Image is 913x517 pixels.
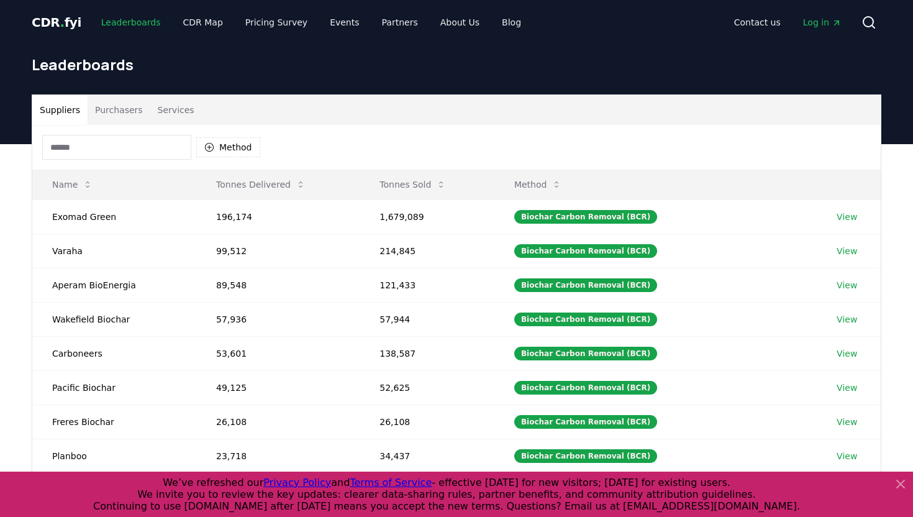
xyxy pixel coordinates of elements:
button: Tonnes Sold [370,172,456,197]
td: 57,936 [196,302,360,336]
td: 53,601 [196,336,360,370]
a: View [837,211,857,223]
button: Purchasers [88,95,150,125]
button: Method [196,137,260,157]
nav: Main [91,11,531,34]
a: View [837,347,857,360]
td: Carboneers [32,336,196,370]
td: 23,718 [196,439,360,473]
td: 121,433 [360,268,494,302]
td: Pacific Biochar [32,370,196,405]
nav: Main [724,11,852,34]
div: Biochar Carbon Removal (BCR) [514,347,657,360]
h1: Leaderboards [32,55,881,75]
td: 34,437 [360,439,494,473]
div: Biochar Carbon Removal (BCR) [514,210,657,224]
td: 89,548 [196,268,360,302]
a: View [837,416,857,428]
td: 52,625 [360,370,494,405]
a: Pricing Survey [235,11,317,34]
td: Varaha [32,234,196,268]
a: CDR Map [173,11,233,34]
div: Biochar Carbon Removal (BCR) [514,449,657,463]
button: Suppliers [32,95,88,125]
td: 26,108 [360,405,494,439]
div: Biochar Carbon Removal (BCR) [514,415,657,429]
td: Planboo [32,439,196,473]
button: Name [42,172,102,197]
td: Exomad Green [32,199,196,234]
a: Blog [492,11,531,34]
div: Biochar Carbon Removal (BCR) [514,313,657,326]
div: Biochar Carbon Removal (BCR) [514,244,657,258]
a: About Us [430,11,489,34]
button: Tonnes Delivered [206,172,316,197]
a: View [837,450,857,462]
a: View [837,382,857,394]
td: Aperam BioEnergia [32,268,196,302]
td: Freres Biochar [32,405,196,439]
button: Method [504,172,572,197]
a: Contact us [724,11,791,34]
a: Log in [793,11,852,34]
td: 99,512 [196,234,360,268]
a: Partners [372,11,428,34]
div: Biochar Carbon Removal (BCR) [514,381,657,395]
a: View [837,279,857,291]
a: View [837,313,857,326]
div: Biochar Carbon Removal (BCR) [514,278,657,292]
span: . [60,15,65,30]
td: 138,587 [360,336,494,370]
td: Wakefield Biochar [32,302,196,336]
td: 57,944 [360,302,494,336]
span: Log in [803,16,842,29]
td: 196,174 [196,199,360,234]
td: 214,845 [360,234,494,268]
button: Services [150,95,202,125]
td: 1,679,089 [360,199,494,234]
a: Events [320,11,369,34]
a: View [837,245,857,257]
td: 26,108 [196,405,360,439]
td: 49,125 [196,370,360,405]
span: CDR fyi [32,15,81,30]
a: CDR.fyi [32,14,81,31]
a: Leaderboards [91,11,171,34]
